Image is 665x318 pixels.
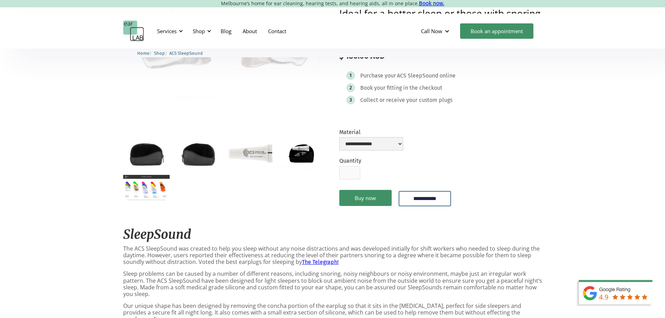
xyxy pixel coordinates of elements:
[169,51,203,56] span: ACS SleepSound
[421,28,442,35] div: Call Now
[123,271,542,297] p: Sleep problems can be caused by a number of different reasons, including snoring, noisy neighbour...
[123,245,542,266] p: The ACS SleepSound was created to help you sleep without any noise distractions and was developed...
[302,259,339,265] a: The Telegraph!
[193,28,205,35] div: Shop
[123,138,170,169] a: open lightbox
[349,85,352,90] div: 2
[360,97,452,104] div: Collect or receive your custom plugs
[154,51,165,56] span: Shop
[137,50,149,56] a: Home
[360,72,396,79] div: Purchase your
[123,21,144,42] a: home
[169,50,203,56] a: ACS SleepSound
[415,21,457,42] div: Call Now
[154,50,169,57] li: 〉
[349,97,352,103] div: 3
[154,50,165,56] a: Shop
[339,129,403,135] label: Material
[215,21,237,41] a: Blog
[153,21,185,42] div: Services
[175,138,222,169] a: open lightbox
[263,21,292,41] a: Contact
[157,28,177,35] div: Services
[349,73,352,78] div: 1
[137,50,154,57] li: 〉
[123,175,170,201] a: open lightbox
[123,227,191,242] em: SleepSound
[397,72,438,79] div: ACS SleepSound
[339,190,392,206] a: Buy now
[227,138,274,169] a: open lightbox
[189,21,213,42] div: Shop
[339,8,542,28] h2: Ideal for a better sleep or those with snoring partners
[237,21,263,41] a: About
[360,84,442,91] div: Book your fitting in the checkout
[439,72,456,79] div: online
[339,157,361,164] label: Quantity
[137,51,149,56] span: Home
[279,138,326,169] a: open lightbox
[460,23,533,39] a: Book an appointment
